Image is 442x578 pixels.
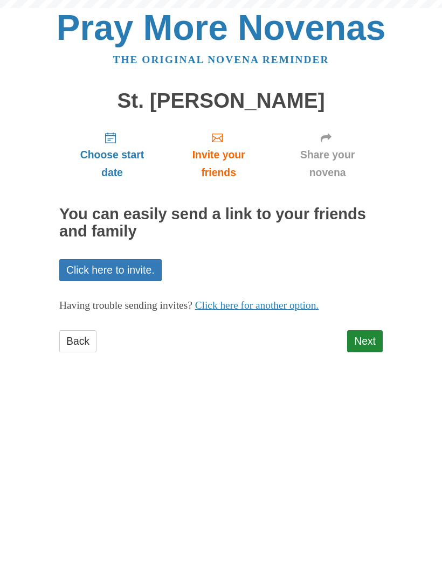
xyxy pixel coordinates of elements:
[57,8,386,47] a: Pray More Novenas
[59,300,192,311] span: Having trouble sending invites?
[283,146,372,182] span: Share your novena
[70,146,154,182] span: Choose start date
[195,300,319,311] a: Click here for another option.
[59,330,96,352] a: Back
[176,146,261,182] span: Invite your friends
[113,54,329,65] a: The original novena reminder
[59,206,383,240] h2: You can easily send a link to your friends and family
[165,123,272,187] a: Invite your friends
[59,89,383,113] h1: St. [PERSON_NAME]
[272,123,383,187] a: Share your novena
[59,259,162,281] a: Click here to invite.
[347,330,383,352] a: Next
[59,123,165,187] a: Choose start date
